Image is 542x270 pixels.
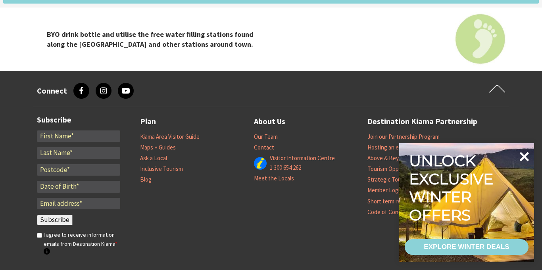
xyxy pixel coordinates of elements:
[37,181,120,193] input: Date of Birth*
[254,115,285,128] a: About Us
[37,86,67,96] h3: Connect
[37,198,120,210] input: Email address*
[367,154,425,162] a: Above & Beyond Award
[270,164,301,172] a: 1 300 654 262
[140,115,156,128] a: Plan
[37,215,73,225] input: Subscribe
[254,144,274,151] a: Contact
[140,176,152,184] a: Blog
[37,115,120,124] h3: Subscribe
[254,133,278,141] a: Our Team
[254,174,294,182] a: Meet the Locals
[367,133,440,141] a: Join our Partnership Program
[367,165,451,173] a: Tourism Opportunities Plan (TOP)
[270,154,335,162] a: Visitor Information Centre
[367,197,469,216] a: Short term rental – [GEOGRAPHIC_DATA] Code of Conduct
[44,230,120,257] label: I agree to receive information emails from Destination Kiama
[140,144,176,151] a: Maps + Guides
[367,176,452,184] a: Strategic Tourism and Events Plan
[405,239,529,255] a: EXPLORE WINTER DEALS
[140,133,200,141] a: Kiama Area Visitor Guide
[367,115,477,128] a: Destination Kiama Partnership
[367,144,471,151] a: Hosting an event in [GEOGRAPHIC_DATA]
[37,147,120,159] input: Last Name*
[47,29,254,48] strong: BYO drink bottle and utilise the free water ﬁlling stations found along the [GEOGRAPHIC_DATA] and...
[37,130,120,142] input: First Name*
[140,165,183,173] a: Inclusive Tourism
[140,154,167,162] a: Ask a Local
[424,239,509,255] div: EXPLORE WINTER DEALS
[409,152,497,224] div: Unlock exclusive winter offers
[37,164,120,176] input: Postcode*
[367,186,432,194] a: Member Login – BookEasy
